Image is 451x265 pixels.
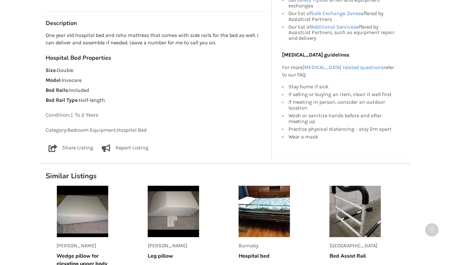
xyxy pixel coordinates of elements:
[46,20,267,27] h3: Description
[282,64,397,79] p: For more refer to our FAQ
[46,77,61,84] strong: Model
[46,127,267,134] p: Category: Bedroom Equipment , Hospital Bed
[46,67,56,74] strong: Size
[57,243,108,250] p: [PERSON_NAME]
[46,87,68,93] strong: Bed Rails
[46,87,267,94] p: : Included
[288,84,397,91] div: Stay home if sick
[288,91,397,99] div: If selling or buying an item, clean it well first
[46,67,267,75] p: : Double
[303,65,384,71] a: [MEDICAL_DATA] related questions
[46,32,267,47] p: One year old hospital bed and roho mattress that comes with side rails for the bed as well. I can...
[116,145,149,152] p: Report Listing
[288,112,397,126] div: Wash or sanitize hands before and after meeting up
[46,112,267,119] p: Condition: 1 To 2 Years
[46,97,78,103] strong: Bed Rail Type
[239,243,290,250] p: Burnaby
[46,55,267,62] h3: Hospital Bed Properties
[282,52,349,58] b: [MEDICAL_DATA] guidelines
[62,145,93,152] p: Share Listing
[288,23,397,41] div: Our list of offered by AssistList Partners, such as equipment repair and delivery
[46,97,267,104] p: : Half-length
[311,24,356,30] a: Additional Services
[46,77,267,84] p: : Invacare
[311,10,361,16] a: Safe Exchange Zones
[148,243,199,250] p: [PERSON_NAME]
[330,186,381,237] img: listing
[288,10,397,23] div: Our list of offered by AssistList Partners
[239,186,290,237] img: listing
[330,243,381,250] p: [GEOGRAPHIC_DATA]
[288,133,397,140] div: Wear a mask
[148,186,199,237] img: listing
[288,99,397,112] div: If meeting in person, consider an outdoor location
[41,172,411,181] h1: Similar Listings
[288,126,397,133] div: Practice physical distancing - stay 2m apart
[57,186,108,237] img: listing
